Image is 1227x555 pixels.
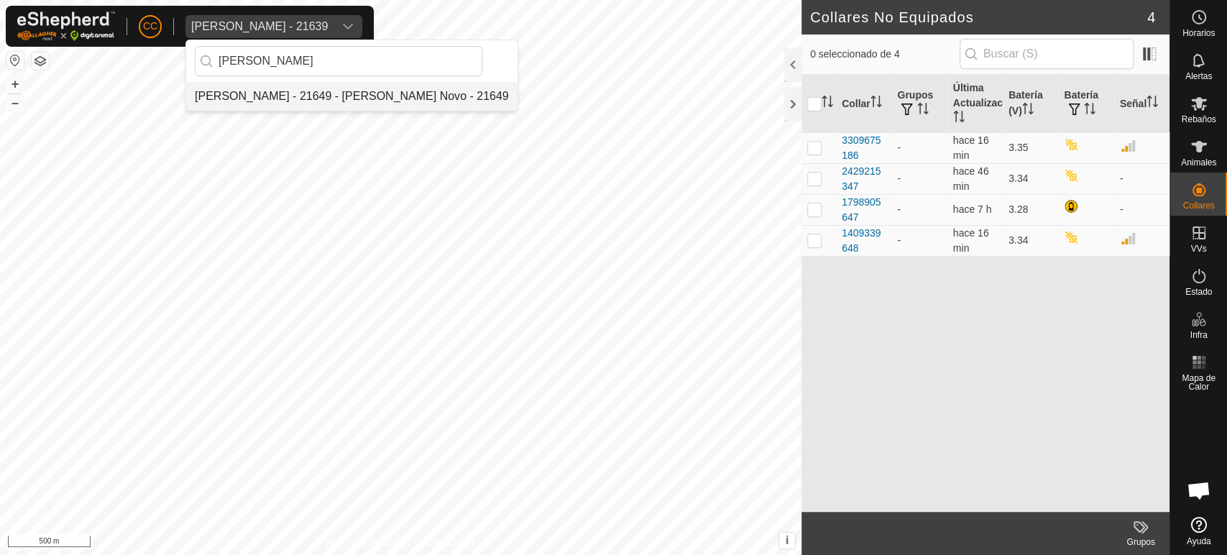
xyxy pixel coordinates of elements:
[1182,29,1215,37] span: Horarios
[1190,244,1206,253] span: VVs
[6,94,24,111] button: –
[1182,201,1214,210] span: Collares
[953,203,992,215] span: 22 sept 2025, 7:07
[953,165,989,192] span: 22 sept 2025, 14:07
[779,533,795,549] button: i
[195,88,509,105] div: [PERSON_NAME] - 21649 - [PERSON_NAME] Novo - 21649
[1058,75,1113,133] th: Batería
[1084,105,1095,116] p-sorticon: Activar para ordenar
[836,75,891,133] th: Collar
[1120,137,1137,155] img: Intensidad de Señal
[947,75,1003,133] th: Última Actualización
[891,194,947,225] td: -
[917,105,929,116] p-sorticon: Activar para ordenar
[1185,288,1212,296] span: Estado
[786,534,789,546] span: i
[1114,194,1169,225] td: -
[960,39,1134,69] input: Buscar (S)
[326,536,409,549] a: Política de Privacidad
[891,132,947,163] td: -
[186,82,518,111] li: Juan Elias Seco Novo - 21649
[1174,374,1223,391] span: Mapa de Calor
[1170,511,1227,551] a: Ayuda
[842,195,886,225] div: 1798905647
[1114,163,1169,194] td: -
[891,163,947,194] td: -
[810,47,960,62] span: 0 seleccionado de 4
[870,98,882,109] p-sorticon: Activar para ordenar
[810,9,1147,26] h2: Collares No Equipados
[334,15,362,38] div: dropdown trigger
[1181,115,1215,124] span: Rebaños
[953,227,989,254] span: 22 sept 2025, 14:37
[17,12,115,41] img: Logo Gallagher
[1190,331,1207,339] span: Infra
[1112,536,1169,549] div: Grupos
[1120,230,1137,247] img: Intensidad de Señal
[143,19,157,34] span: CC
[822,98,833,109] p-sorticon: Activar para ordenar
[953,113,965,124] p-sorticon: Activar para ordenar
[1022,105,1034,116] p-sorticon: Activar para ordenar
[1181,158,1216,167] span: Animales
[191,21,328,32] div: [PERSON_NAME] - 21639
[1146,98,1158,109] p-sorticon: Activar para ordenar
[426,536,474,549] a: Contáctenos
[891,75,947,133] th: Grupos
[1003,163,1058,194] td: 3.34
[195,46,482,76] input: Buscar por región, país, empresa o propiedad
[1003,75,1058,133] th: Batería (V)
[6,75,24,93] button: +
[1187,537,1211,546] span: Ayuda
[842,133,886,163] div: 3309675186
[185,15,334,38] span: Xose Luis Fernandez Segade - 21639
[1147,6,1155,28] span: 4
[842,164,886,194] div: 2429215347
[1003,194,1058,225] td: 3.28
[953,134,989,161] span: 22 sept 2025, 14:37
[6,52,24,69] button: Restablecer Mapa
[1003,132,1058,163] td: 3.35
[1003,225,1058,256] td: 3.34
[32,52,49,70] button: Capas del Mapa
[842,226,886,256] div: 1409339648
[1114,75,1169,133] th: Señal
[891,225,947,256] td: -
[186,82,518,111] ul: Option List
[1185,72,1212,81] span: Alertas
[1177,469,1221,512] div: Chat abierto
